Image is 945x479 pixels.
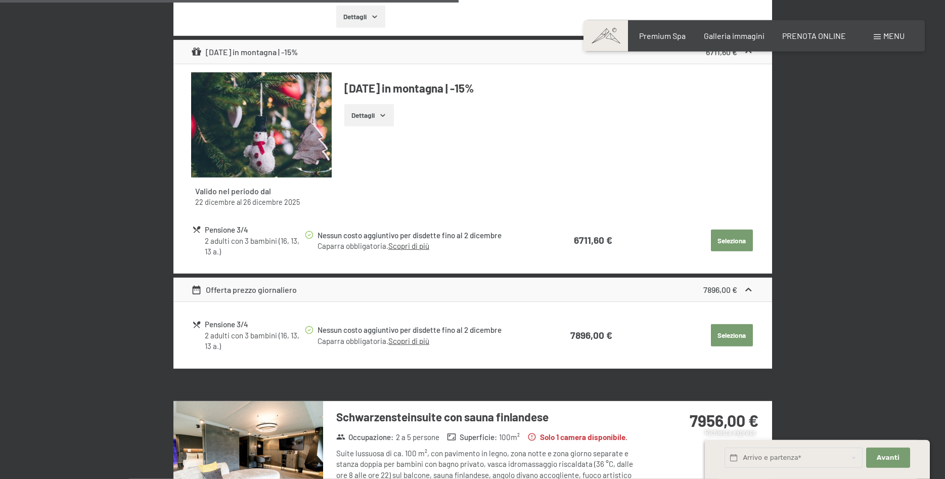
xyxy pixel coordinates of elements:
h4: [DATE] in montagna | -15% [344,80,754,96]
div: al [195,197,328,207]
div: Pensione 3/4 [205,224,303,236]
strong: 6711,60 € [706,47,737,57]
div: Offerta prezzo giornaliero [191,284,297,296]
a: Scopri di più [388,336,429,345]
div: Offerta prezzo giornaliero7896,00 € [173,278,772,302]
a: Galleria immagini [704,31,764,40]
div: 2 adulti con 3 bambini (16, 13, 13 a.) [205,330,303,352]
a: Premium Spa [639,31,686,40]
button: Seleziona [711,324,753,346]
span: 100 m² [499,432,520,443]
img: mss_renderimg.php [191,72,332,178]
div: Caparra obbligatoria. [318,336,528,346]
button: Seleziona [711,230,753,252]
a: PRENOTA ONLINE [782,31,846,40]
strong: 7896,00 € [703,285,737,294]
div: [DATE] in montagna | -15% [191,46,298,58]
strong: 7896,00 € [570,329,612,341]
div: [DATE] in montagna | -15%6711,60 € [173,40,772,64]
strong: 6711,60 € [574,234,612,246]
strong: 7956,00 € [690,411,758,430]
time: 26/12/2025 [243,198,300,206]
a: Scopri di più [388,241,429,250]
strong: Superficie : [447,432,497,443]
time: 22/12/2025 [195,198,235,206]
button: Dettagli [344,104,393,126]
h3: Schwarzensteinsuite con sauna finlandese [336,409,637,425]
span: 2 a 5 persone [396,432,439,443]
div: Nessun costo aggiuntivo per disdette fino al 2 dicembre [318,230,528,241]
span: Avanti [877,453,899,462]
strong: Solo 1 camera disponibile. [527,432,627,443]
span: Richiesta express [705,428,755,437]
div: Caparra obbligatoria. [318,241,528,251]
div: Nessun costo aggiuntivo per disdette fino al 2 dicembre [318,324,528,336]
strong: Occupazione : [336,432,394,443]
button: Dettagli [336,6,385,28]
div: 2 adulti con 3 bambini (16, 13, 13 a.) [205,236,303,257]
span: Menu [883,31,905,40]
button: Avanti [866,448,910,468]
div: Pensione 3/4 [205,319,303,330]
strong: Valido nel periodo dal [195,186,271,196]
